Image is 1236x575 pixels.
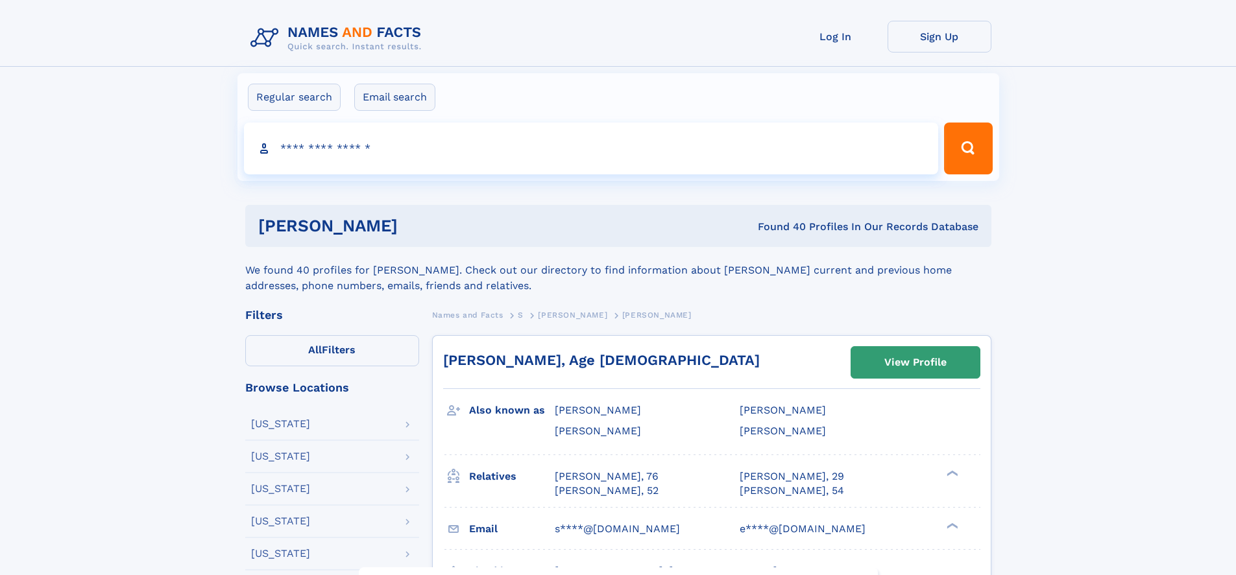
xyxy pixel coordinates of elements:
a: View Profile [851,347,980,378]
a: Log In [784,21,888,53]
span: [PERSON_NAME] [555,425,641,437]
h1: [PERSON_NAME] [258,218,578,234]
div: Found 40 Profiles In Our Records Database [577,220,978,234]
div: ❯ [943,469,959,477]
div: ❯ [943,521,959,530]
span: [PERSON_NAME] [555,404,641,416]
span: [PERSON_NAME] [538,311,607,320]
a: [PERSON_NAME], Age [DEMOGRAPHIC_DATA] [443,352,760,368]
span: All [308,344,322,356]
a: [PERSON_NAME], 52 [555,484,659,498]
label: Filters [245,335,419,366]
span: [PERSON_NAME] [740,425,826,437]
div: View Profile [884,347,947,377]
a: S [518,307,524,323]
div: Filters [245,309,419,321]
label: Regular search [248,84,341,111]
div: We found 40 profiles for [PERSON_NAME]. Check out our directory to find information about [PERSON... [245,247,991,294]
div: [US_STATE] [251,484,310,494]
span: [PERSON_NAME] [740,404,826,416]
div: [US_STATE] [251,548,310,559]
a: Sign Up [888,21,991,53]
div: [US_STATE] [251,516,310,526]
span: [PERSON_NAME] [622,311,692,320]
h3: Email [469,518,555,540]
div: [US_STATE] [251,419,310,429]
input: search input [244,123,939,174]
div: Browse Locations [245,382,419,393]
a: [PERSON_NAME], 29 [740,469,844,484]
h3: Relatives [469,465,555,487]
span: S [518,311,524,320]
label: Email search [354,84,435,111]
div: [US_STATE] [251,451,310,462]
button: Search Button [944,123,992,174]
img: Logo Names and Facts [245,21,432,56]
a: [PERSON_NAME], 76 [555,469,659,484]
a: Names and Facts [432,307,503,323]
a: [PERSON_NAME], 54 [740,484,844,498]
h3: Also known as [469,399,555,421]
a: [PERSON_NAME] [538,307,607,323]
